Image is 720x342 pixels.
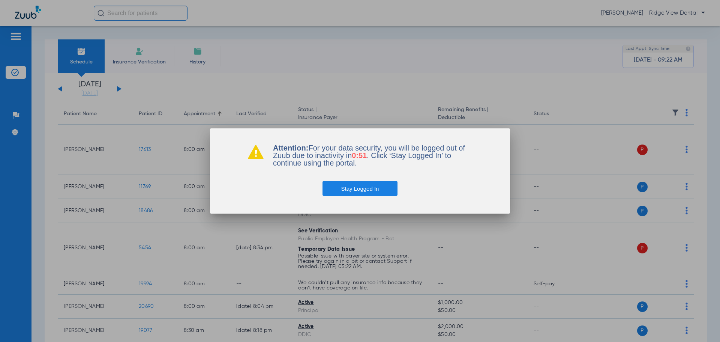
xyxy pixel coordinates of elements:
[322,181,398,196] button: Stay Logged In
[273,144,472,167] p: For your data security, you will be logged out of Zuub due to inactivity in . Click ‘Stay Logged ...
[682,306,720,342] iframe: Chat Widget
[247,144,264,159] img: warning
[352,151,367,160] span: 0:51
[273,144,308,152] b: Attention:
